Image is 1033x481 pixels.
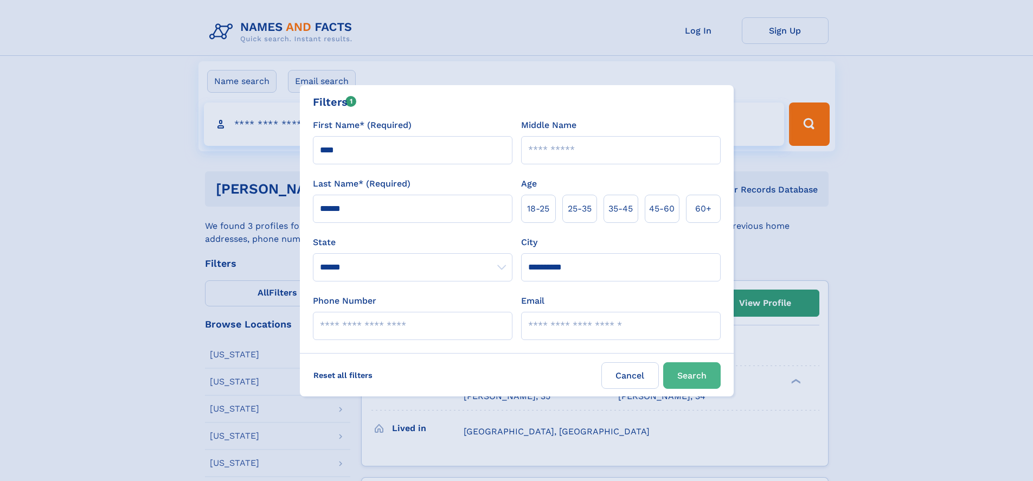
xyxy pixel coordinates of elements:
div: Filters [313,94,357,110]
label: Cancel [601,362,659,389]
label: Middle Name [521,119,576,132]
label: Last Name* (Required) [313,177,410,190]
button: Search [663,362,721,389]
label: City [521,236,537,249]
label: Reset all filters [306,362,380,388]
label: Phone Number [313,294,376,307]
span: 18‑25 [527,202,549,215]
span: 45‑60 [649,202,675,215]
span: 60+ [695,202,711,215]
label: State [313,236,512,249]
span: 35‑45 [608,202,633,215]
label: First Name* (Required) [313,119,412,132]
span: 25‑35 [568,202,592,215]
label: Age [521,177,537,190]
label: Email [521,294,544,307]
